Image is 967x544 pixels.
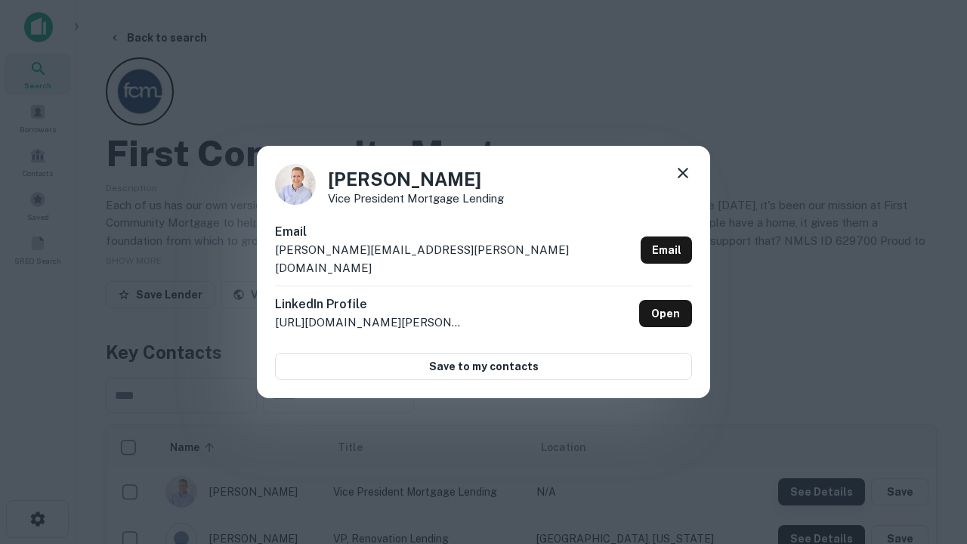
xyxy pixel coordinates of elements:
img: 1520878720083 [275,164,316,205]
p: Vice President Mortgage Lending [328,193,504,204]
iframe: Chat Widget [891,375,967,447]
p: [PERSON_NAME][EMAIL_ADDRESS][PERSON_NAME][DOMAIN_NAME] [275,241,635,277]
h6: LinkedIn Profile [275,295,464,314]
p: [URL][DOMAIN_NAME][PERSON_NAME] [275,314,464,332]
h4: [PERSON_NAME] [328,165,504,193]
a: Email [641,236,692,264]
a: Open [639,300,692,327]
button: Save to my contacts [275,353,692,380]
h6: Email [275,223,635,241]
